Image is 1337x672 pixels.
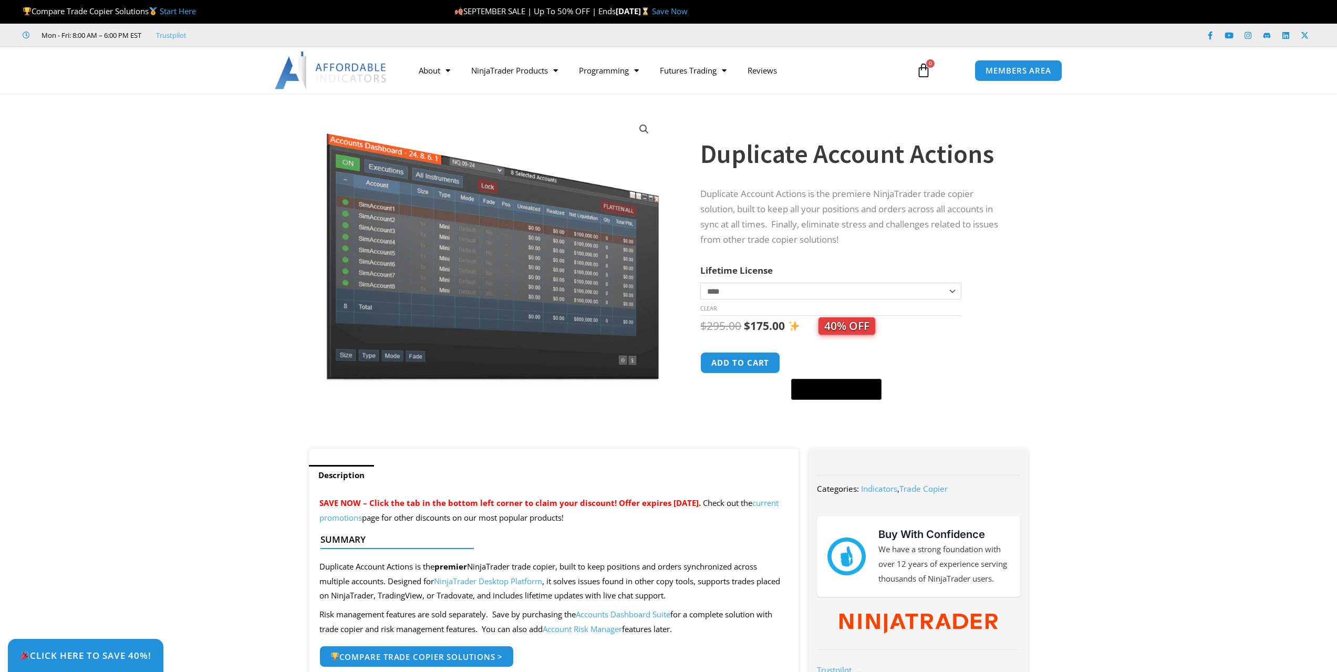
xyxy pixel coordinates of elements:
[454,6,616,16] span: SEPTEMBER SALE | Up To 50% OFF | Ends
[635,120,654,139] a: View full-screen image gallery
[20,651,29,660] img: 🎉
[20,651,151,660] span: Click Here to save 40%!
[319,607,789,637] p: Risk management features are sold separately. Save by purchasing the for a complete solution with...
[700,318,707,333] span: $
[700,318,741,333] bdi: 295.00
[434,561,467,572] strong: premier
[568,58,649,82] a: Programming
[791,379,882,400] button: Buy with GPay
[543,624,622,634] a: Account Risk Manager
[700,305,717,312] a: Clear options
[818,317,875,335] span: 40% OFF
[861,483,948,494] span: ,
[817,483,859,494] span: Categories:
[641,7,649,15] img: ⌛
[149,7,157,15] img: 🥇
[700,352,780,374] button: Add to cart
[23,6,196,16] span: Compare Trade Copier Solutions
[156,29,186,42] a: Trustpilot
[616,6,652,16] strong: [DATE]
[320,534,779,545] h4: Summary
[878,542,1010,586] p: We have a strong foundation with over 12 years of experience serving thousands of NinjaTrader users.
[744,318,750,333] span: $
[700,136,1007,172] h1: Duplicate Account Actions
[900,55,947,86] a: 0
[827,537,865,575] img: mark thumbs good 43913 | Affordable Indicators – NinjaTrader
[408,58,904,82] nav: Menu
[319,561,780,601] span: Duplicate Account Actions is the NinjaTrader trade copier, built to keep positions and orders syn...
[434,576,542,586] a: NinjaTrader Desktop Platform
[455,7,463,15] img: 🍂
[319,496,789,525] p: Check out the page for other discounts on our most popular products!
[861,483,897,494] a: Indicators
[461,58,568,82] a: NinjaTrader Products
[275,51,388,89] img: LogoAI | Affordable Indicators – NinjaTrader
[23,7,31,15] img: 🏆
[986,67,1051,75] span: MEMBERS AREA
[878,526,1010,542] h3: Buy With Confidence
[319,498,701,508] span: SAVE NOW – Click the tab in the bottom left corner to claim your discount! Offer expires [DATE].
[576,609,670,619] a: Accounts Dashboard Suite
[975,60,1062,81] a: MEMBERS AREA
[39,29,141,42] span: Mon - Fri: 8:00 AM – 6:00 PM EST
[652,6,688,16] a: Save Now
[899,483,948,494] a: Trade Copier
[700,264,773,276] label: Lifetime License
[309,465,374,485] a: Description
[649,58,737,82] a: Futures Trading
[789,321,800,332] img: ✨
[700,187,1007,247] p: Duplicate Account Actions is the premiere NinjaTrader trade copier solution, built to keep all yo...
[839,614,998,634] img: NinjaTrader Wordmark color RGB | Affordable Indicators – NinjaTrader
[8,639,163,672] a: 🎉Click Here to save 40%!
[408,58,461,82] a: About
[160,6,196,16] a: Start Here
[737,58,787,82] a: Reviews
[324,112,661,380] img: Screenshot 2024-08-26 15414455555
[789,350,884,376] iframe: Secure express checkout frame
[926,59,935,68] span: 0
[744,318,785,333] bdi: 175.00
